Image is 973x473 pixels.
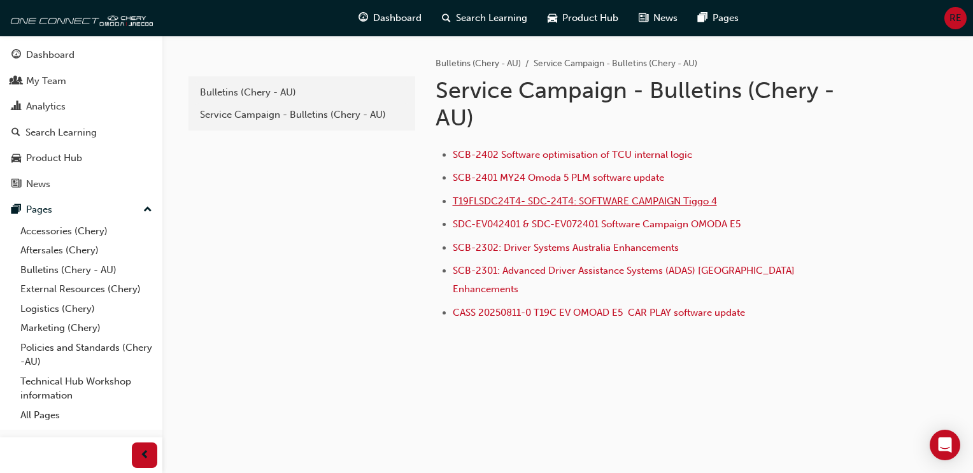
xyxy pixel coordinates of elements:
span: Pages [713,11,739,25]
a: SCB-2302: Driver Systems Australia Enhancements [453,242,679,253]
a: T19FLSDC24T4- SDC-24T4: SOFTWARE CAMPAIGN Tiggo 4 [453,195,717,207]
button: Pages [5,198,157,222]
a: Dashboard [5,43,157,67]
span: chart-icon [11,101,21,113]
a: SCB-2401 MY24 Omoda 5 PLM software update [453,172,664,183]
span: pages-icon [698,10,707,26]
div: Pages [26,202,52,217]
a: CASS 20250811-0 T19C EV OMOAD E5 CAR PLAY software update [453,307,745,318]
div: Product Hub [26,151,82,166]
a: Search Learning [5,121,157,145]
span: RE [949,11,962,25]
a: car-iconProduct Hub [537,5,629,31]
a: Aftersales (Chery) [15,241,157,260]
div: Open Intercom Messenger [930,430,960,460]
a: All Pages [15,406,157,425]
a: Logistics (Chery) [15,299,157,319]
span: news-icon [11,179,21,190]
a: External Resources (Chery) [15,279,157,299]
div: Bulletins (Chery - AU) [200,85,404,100]
a: News [5,173,157,196]
a: Product Hub [5,146,157,170]
a: search-iconSearch Learning [432,5,537,31]
a: Analytics [5,95,157,118]
a: SCB-2301: Advanced Driver Assistance Systems (ADAS) [GEOGRAPHIC_DATA] Enhancements [453,265,797,295]
div: News [26,177,50,192]
div: My Team [26,74,66,88]
span: people-icon [11,76,21,87]
span: Dashboard [373,11,422,25]
a: guage-iconDashboard [348,5,432,31]
a: Marketing (Chery) [15,318,157,338]
h1: Service Campaign - Bulletins (Chery - AU) [436,76,853,132]
a: Accessories (Chery) [15,222,157,241]
span: Product Hub [562,11,618,25]
button: DashboardMy TeamAnalyticsSearch LearningProduct HubNews [5,41,157,198]
li: Service Campaign - Bulletins (Chery - AU) [534,57,697,71]
a: My Team [5,69,157,93]
div: Dashboard [26,48,75,62]
a: SCB-2402 Software optimisation of TCU internal logic [453,149,692,160]
div: Service Campaign - Bulletins (Chery - AU) [200,108,404,122]
img: oneconnect [6,5,153,31]
a: SDC-EV042401 & SDC-EV072401 Software Campaign OMODA E5 [453,218,741,230]
span: guage-icon [359,10,368,26]
span: car-icon [11,153,21,164]
div: Search Learning [25,125,97,140]
a: news-iconNews [629,5,688,31]
a: Technical Hub Workshop information [15,372,157,406]
span: guage-icon [11,50,21,61]
a: Bulletins (Chery - AU) [194,81,410,104]
a: pages-iconPages [688,5,749,31]
button: RE [944,7,967,29]
span: search-icon [11,127,20,139]
a: Bulletins (Chery - AU) [436,58,521,69]
a: Policies and Standards (Chery -AU) [15,338,157,372]
span: prev-icon [140,448,150,463]
span: up-icon [143,202,152,218]
a: Bulletins (Chery - AU) [15,260,157,280]
span: News [653,11,678,25]
a: Service Campaign - Bulletins (Chery - AU) [194,104,410,126]
span: car-icon [548,10,557,26]
span: search-icon [442,10,451,26]
div: Analytics [26,99,66,114]
span: pages-icon [11,204,21,216]
span: Search Learning [456,11,527,25]
span: news-icon [639,10,648,26]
